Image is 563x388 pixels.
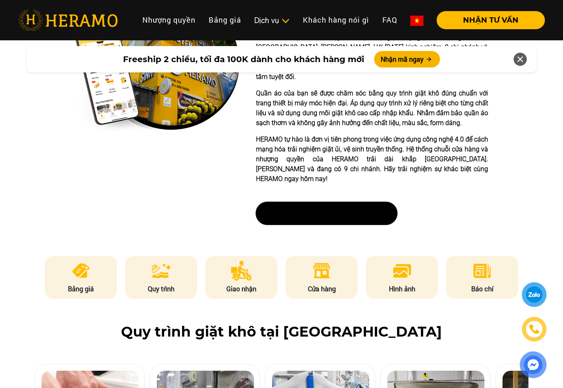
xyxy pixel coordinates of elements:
a: Khách hàng nói gì [296,11,376,29]
img: store.png [312,261,332,281]
p: Báo chí [446,284,519,294]
p: Quy trình [125,284,198,294]
button: NHẬN TƯ VẤN [437,11,545,29]
p: HERAMO tự hào là đơn vị tiên phong trong việc ứng dụng công nghệ 4.0 để cách mạng hóa trải nghiệm... [256,135,488,184]
p: Cửa hàng [286,284,358,294]
img: delivery.png [231,261,252,281]
div: Dịch vụ [254,15,290,26]
p: Quần áo của bạn sẽ được chăm sóc bằng quy trình giặt khô đúng chuẩn với trang thiết bị máy móc hi... [256,88,488,128]
img: news.png [472,261,492,281]
a: Bảng giá [202,11,248,29]
p: Bảng giá [45,284,117,294]
span: Freeship 2 chiều, tối đa 100K dành cho khách hàng mới [123,53,364,65]
a: phone-icon [522,317,546,341]
img: vn-flag.png [410,16,423,26]
button: nhận tư vấn ngay [256,202,397,225]
a: FAQ [376,11,404,29]
a: Nhượng quyền [136,11,202,29]
button: Nhận mã ngay [374,51,440,67]
p: Hình ảnh [366,284,438,294]
img: process.png [151,261,171,281]
img: heramo-logo.png [18,9,118,31]
h2: Quy trình giặt khô tại [GEOGRAPHIC_DATA] [18,323,545,340]
a: NHẬN TƯ VẤN [430,16,545,24]
img: phone-icon [528,323,540,335]
img: subToggleIcon [281,17,290,25]
img: pricing.png [71,261,91,281]
p: Giao nhận [205,284,278,294]
img: image.png [392,261,412,281]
